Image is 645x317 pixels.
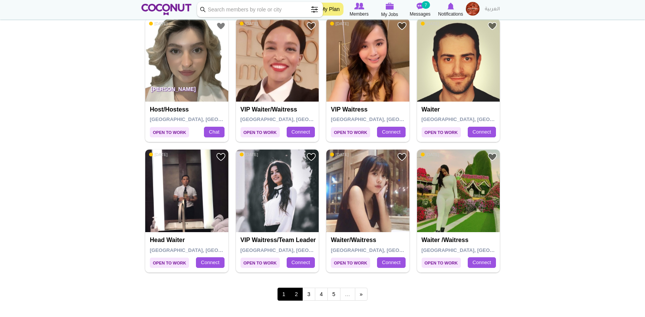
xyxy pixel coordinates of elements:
[422,127,461,137] span: Open to Work
[150,116,258,122] span: [GEOGRAPHIC_DATA], [GEOGRAPHIC_DATA]
[197,2,323,17] input: Search members by role or city
[377,257,405,268] a: Connect
[149,21,168,26] span: [DATE]
[241,106,316,113] h4: VIP Waiter/Waitress
[204,127,224,137] a: Chat
[468,257,496,268] a: Connect
[290,288,303,301] a: 2
[397,152,407,162] a: Add to Favourites
[435,2,466,18] a: Notifications Notifications
[150,106,226,113] h4: Host/Hostess
[481,2,504,17] a: العربية
[438,10,463,18] span: Notifications
[421,21,440,26] span: [DATE]
[241,116,349,122] span: [GEOGRAPHIC_DATA], [GEOGRAPHIC_DATA]
[331,237,407,244] h4: Waiter/Waitress
[216,152,226,162] a: Add to Favourites
[150,127,189,137] span: Open to Work
[287,127,315,137] a: Connect
[331,127,370,137] span: Open to Work
[330,21,349,26] span: [DATE]
[241,247,349,253] span: [GEOGRAPHIC_DATA], [GEOGRAPHIC_DATA]
[344,2,374,18] a: Browse Members Members
[287,257,315,268] a: Connect
[385,3,394,10] img: My Jobs
[488,21,497,31] a: Add to Favourites
[416,3,424,10] img: Messages
[374,2,405,18] a: My Jobs My Jobs
[421,152,440,157] span: [DATE]
[150,237,226,244] h4: Head Waiter
[315,288,328,301] a: 4
[422,247,530,253] span: [GEOGRAPHIC_DATA], [GEOGRAPHIC_DATA]
[377,127,405,137] a: Connect
[468,127,496,137] a: Connect
[331,106,407,113] h4: VIP waitress
[405,2,435,18] a: Messages Messages 7
[145,80,228,102] p: [PERSON_NAME]
[488,152,497,162] a: Add to Favourites
[350,10,369,18] span: Members
[150,258,189,268] span: Open to Work
[331,258,370,268] span: Open to Work
[381,11,398,18] span: My Jobs
[331,247,440,253] span: [GEOGRAPHIC_DATA], [GEOGRAPHIC_DATA]
[354,3,364,10] img: Browse Members
[149,152,168,157] span: [DATE]
[241,127,280,137] span: Open to Work
[422,258,461,268] span: Open to Work
[327,288,340,301] a: 5
[448,3,454,10] img: Notifications
[240,21,258,26] span: [DATE]
[241,237,316,244] h4: VIP Waitress/Team Leader
[241,258,280,268] span: Open to Work
[306,21,316,31] a: Add to Favourites
[196,257,224,268] a: Connect
[278,288,290,301] span: 1
[422,1,430,9] small: 7
[141,4,191,15] img: Home
[306,152,316,162] a: Add to Favourites
[150,247,258,253] span: [GEOGRAPHIC_DATA], [GEOGRAPHIC_DATA]
[397,21,407,31] a: Add to Favourites
[316,3,343,16] a: My Plan
[355,288,368,301] a: next ›
[422,237,497,244] h4: Waiter /Waitress
[240,152,258,157] span: [DATE]
[331,116,440,122] span: [GEOGRAPHIC_DATA], [GEOGRAPHIC_DATA]
[216,21,226,31] a: Add to Favourites
[340,288,355,301] span: …
[410,10,431,18] span: Messages
[422,106,497,113] h4: Waiter
[302,288,315,301] a: 3
[330,152,349,157] span: [DATE]
[422,116,530,122] span: [GEOGRAPHIC_DATA], [GEOGRAPHIC_DATA]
